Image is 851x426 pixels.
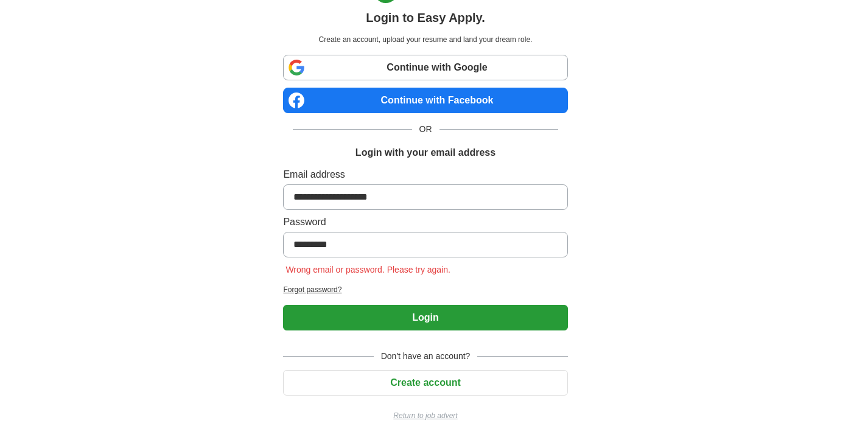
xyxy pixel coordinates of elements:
[283,88,567,113] a: Continue with Facebook
[283,410,567,421] a: Return to job advert
[285,34,565,45] p: Create an account, upload your resume and land your dream role.
[283,167,567,182] label: Email address
[412,123,440,136] span: OR
[283,305,567,330] button: Login
[283,370,567,396] button: Create account
[283,55,567,80] a: Continue with Google
[374,350,478,363] span: Don't have an account?
[283,215,567,229] label: Password
[283,284,567,295] a: Forgot password?
[283,377,567,388] a: Create account
[366,9,485,27] h1: Login to Easy Apply.
[355,145,496,160] h1: Login with your email address
[283,265,453,274] span: Wrong email or password. Please try again.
